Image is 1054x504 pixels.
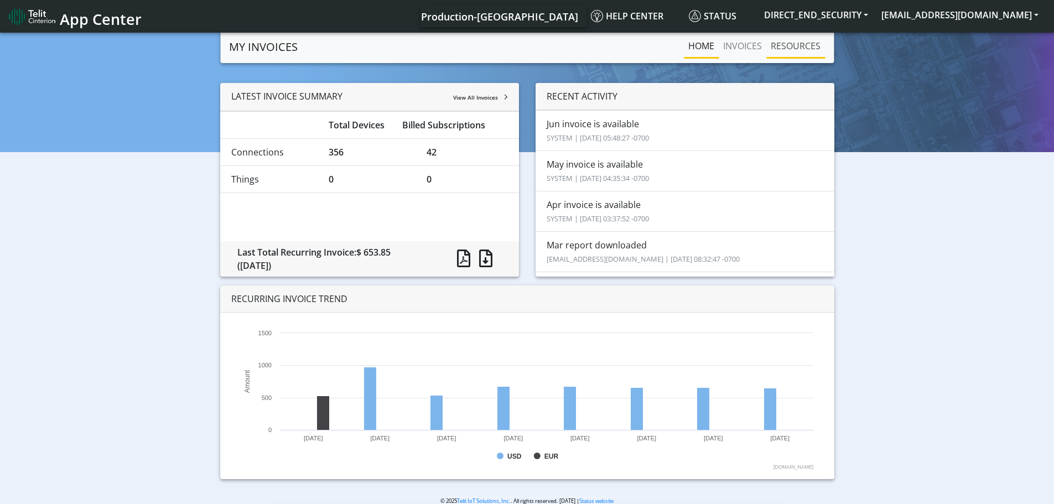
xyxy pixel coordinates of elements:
img: status.svg [689,10,701,22]
li: Mar invoice is available [536,272,834,313]
span: Status [689,10,736,22]
text: [DATE] [304,435,323,441]
span: View All Invoices [453,93,498,101]
text: 0 [268,427,272,433]
div: Total Devices [320,118,394,132]
small: SYSTEM | [DATE] 03:37:52 -0700 [547,214,649,224]
span: Help center [591,10,663,22]
div: Things [223,173,321,186]
img: knowledge.svg [591,10,603,22]
div: RECURRING INVOICE TREND [220,285,834,313]
text: [DATE] [704,435,723,441]
a: Home [684,35,719,57]
text: 1000 [258,362,271,368]
text: 1500 [258,330,271,336]
text: [DATE] [570,435,590,441]
div: Last Total Recurring Invoice: [229,246,440,272]
span: $ 653.85 [356,246,391,258]
a: Status [684,5,757,27]
text: EUR [544,453,558,460]
text: [DOMAIN_NAME] [773,464,813,470]
a: Your current platform instance [420,5,578,27]
a: App Center [9,4,140,28]
a: Help center [586,5,684,27]
div: 356 [320,146,418,159]
li: Apr invoice is available [536,191,834,232]
div: 0 [418,173,516,186]
li: May invoice is available [536,150,834,191]
div: 0 [320,173,418,186]
text: [DATE] [370,435,390,441]
li: Mar report downloaded [536,231,834,272]
button: DIRECT_END_SECURITY [757,5,875,25]
li: Jun invoice is available [536,110,834,151]
a: INVOICES [719,35,766,57]
small: [EMAIL_ADDRESS][DOMAIN_NAME] | [DATE] 08:32:47 -0700 [547,254,740,264]
small: SYSTEM | [DATE] 05:48:27 -0700 [547,133,649,143]
text: Amount [243,370,251,393]
div: LATEST INVOICE SUMMARY [220,83,519,111]
span: Production-[GEOGRAPHIC_DATA] [421,10,578,23]
span: App Center [60,9,142,29]
button: [EMAIL_ADDRESS][DOMAIN_NAME] [875,5,1045,25]
div: 42 [418,146,516,159]
text: [DATE] [637,435,656,441]
text: 500 [261,394,271,401]
text: USD [507,453,522,460]
a: MY INVOICES [229,36,298,58]
img: logo-telit-cinterion-gw-new.png [9,8,55,25]
a: RESOURCES [766,35,825,57]
div: ([DATE]) [237,259,432,272]
div: Connections [223,146,321,159]
text: [DATE] [437,435,456,441]
div: Billed Subscriptions [394,118,516,132]
text: [DATE] [503,435,523,441]
text: [DATE] [770,435,790,441]
div: RECENT ACTIVITY [536,83,834,110]
small: SYSTEM | [DATE] 04:35:34 -0700 [547,173,649,183]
